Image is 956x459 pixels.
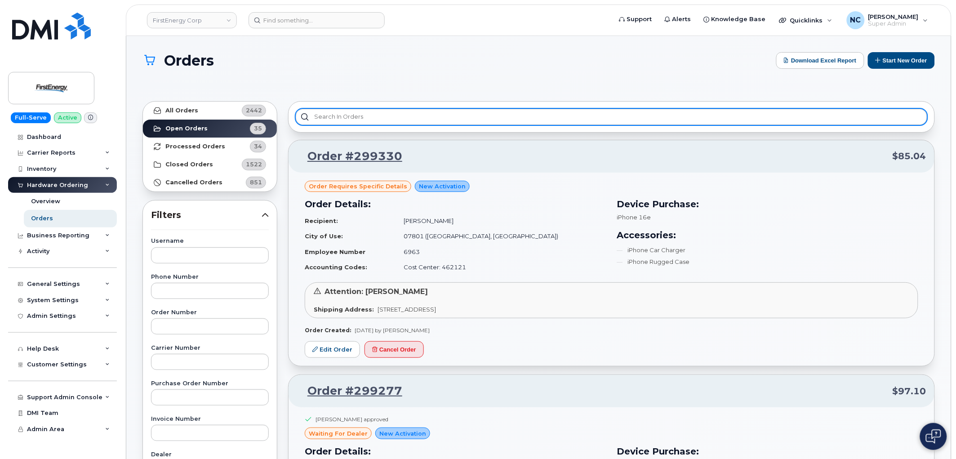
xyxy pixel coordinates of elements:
span: [STREET_ADDRESS] [378,306,436,313]
strong: Cancelled Orders [165,179,222,186]
strong: Order Created: [305,327,351,334]
label: Dealer [151,452,269,458]
button: Download Excel Report [776,52,864,69]
strong: Processed Orders [165,143,225,150]
span: Order requires Specific details [309,182,407,191]
strong: City of Use: [305,232,343,240]
button: Start New Order [868,52,935,69]
span: Attention: [PERSON_NAME] [325,287,428,296]
h3: Order Details: [305,197,606,211]
img: Open chat [926,429,941,444]
label: Carrier Number [151,345,269,351]
span: 2442 [246,106,262,115]
strong: Employee Number [305,248,365,255]
a: Processed Orders34 [143,138,277,156]
span: $85.04 [893,150,926,163]
strong: All Orders [165,107,198,114]
h3: Accessories: [617,228,919,242]
span: 34 [254,142,262,151]
a: Order #299277 [297,383,402,399]
strong: Recipient: [305,217,338,224]
a: Cancelled Orders851 [143,174,277,192]
h3: Device Purchase: [617,445,919,458]
strong: Closed Orders [165,161,213,168]
span: 851 [250,178,262,187]
a: Closed Orders1522 [143,156,277,174]
div: [PERSON_NAME] approved [316,415,388,423]
span: waiting for dealer [309,429,368,438]
input: Search in orders [296,109,927,125]
a: Open Orders35 [143,120,277,138]
td: 07801 ([GEOGRAPHIC_DATA], [GEOGRAPHIC_DATA]) [396,228,606,244]
label: Invoice Number [151,416,269,422]
span: 35 [254,124,262,133]
span: 1522 [246,160,262,169]
span: iPhone 16e [617,214,651,221]
span: [DATE] by [PERSON_NAME] [355,327,430,334]
li: iPhone Car Charger [617,246,919,254]
strong: Open Orders [165,125,208,132]
strong: Accounting Codes: [305,263,367,271]
a: All Orders2442 [143,102,277,120]
td: [PERSON_NAME] [396,213,606,229]
span: Filters [151,209,262,222]
span: New Activation [419,182,466,191]
span: $97.10 [893,385,926,398]
span: New Activation [379,429,426,438]
td: Cost Center: 462121 [396,259,606,275]
h3: Device Purchase: [617,197,919,211]
label: Username [151,238,269,244]
a: Edit Order [305,341,360,358]
span: Orders [164,53,214,68]
a: Order #299330 [297,148,402,165]
label: Purchase Order Number [151,381,269,387]
label: Phone Number [151,274,269,280]
button: Cancel Order [365,341,424,358]
td: 6963 [396,244,606,260]
strong: Shipping Address: [314,306,374,313]
label: Order Number [151,310,269,316]
h3: Order Details: [305,445,606,458]
li: iPhone Rugged Case [617,258,919,266]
